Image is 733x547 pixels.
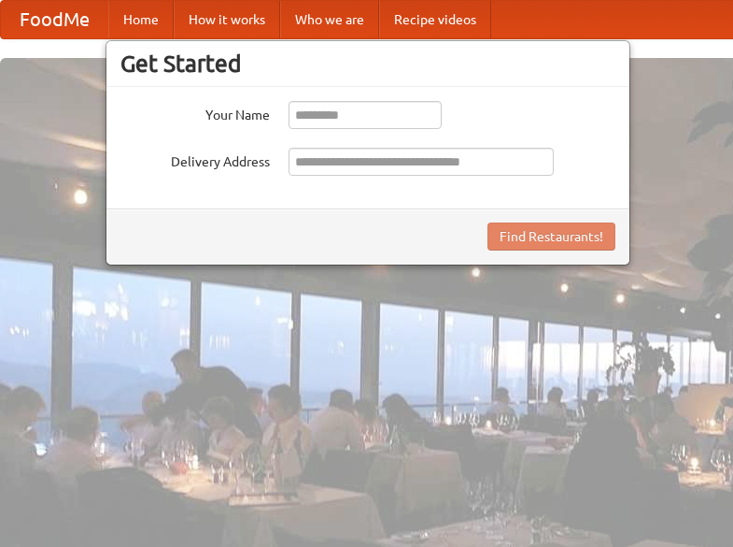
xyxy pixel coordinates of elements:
[487,223,615,251] button: Find Restaurants!
[280,1,379,38] a: Who we are
[1,1,108,38] a: FoodMe
[120,101,270,124] label: Your Name
[120,148,270,171] label: Delivery Address
[108,1,174,38] a: Home
[120,50,615,78] h3: Get Started
[174,1,280,38] a: How it works
[379,1,491,38] a: Recipe videos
